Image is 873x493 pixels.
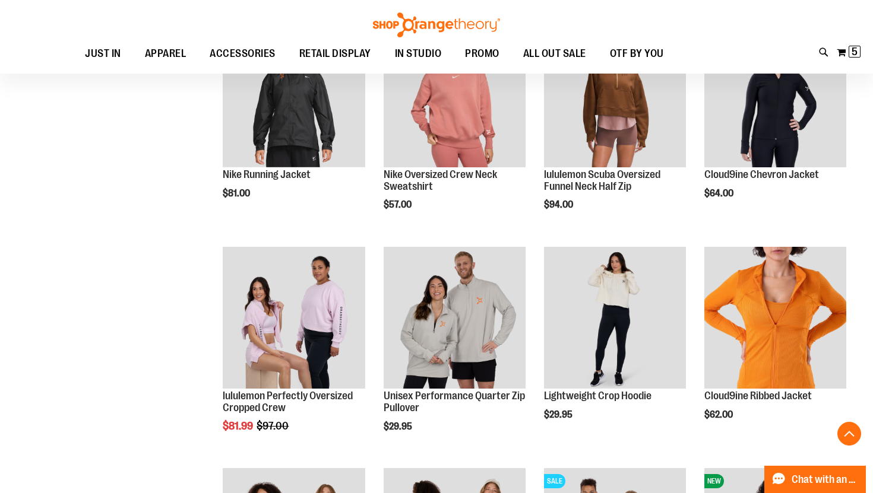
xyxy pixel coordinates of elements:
a: Lightweight Crop Hoodie [544,247,686,390]
span: $81.99 [223,420,255,432]
img: Shop Orangetheory [371,12,502,37]
a: Cloud9ine Chevron Jacket [704,25,846,168]
a: Nike Running Jacket [223,168,311,180]
span: IN STUDIO [395,40,442,67]
a: Unisex Performance Quarter Zip Pullover [384,390,525,414]
span: $94.00 [544,199,575,210]
span: $29.95 [384,421,414,432]
div: product [538,241,692,450]
div: product [378,241,532,462]
span: OTF BY YOU [610,40,664,67]
a: Lightweight Crop Hoodie [544,390,651,402]
span: PROMO [465,40,499,67]
div: product [698,241,852,450]
button: Back To Top [837,422,861,446]
div: product [217,241,371,462]
span: Chat with an Expert [792,474,859,485]
span: RETAIL DISPLAY [299,40,371,67]
img: lululemon Scuba Oversized Funnel Neck Half Zip [544,25,686,167]
span: $64.00 [704,188,735,199]
a: Nike Running Jacket [223,25,365,168]
span: SALE [544,474,565,488]
a: Nike Oversized Crew Neck Sweatshirt [384,168,497,192]
a: Cloud9ine Chevron Jacket [704,168,819,180]
img: lululemon Perfectly Oversized Cropped Crew [223,247,365,389]
span: JUST IN [85,40,121,67]
img: Unisex Performance Quarter Zip Pullover [384,247,526,389]
span: APPAREL [145,40,186,67]
a: Cloud9ine Ribbed Jacket [704,390,812,402]
div: product [698,19,852,228]
img: Nike Running Jacket [223,25,365,167]
div: product [378,19,532,240]
img: Cloud9ine Chevron Jacket [704,25,846,167]
span: $62.00 [704,409,735,420]
span: $29.95 [544,409,574,420]
a: lululemon Scuba Oversized Funnel Neck Half Zip [544,25,686,168]
a: lululemon Perfectly Oversized Cropped Crew [223,390,353,414]
span: 5 [852,46,858,58]
span: ACCESSORIES [210,40,276,67]
span: $97.00 [257,420,290,432]
a: Cloud9ine Ribbed Jacket [704,247,846,390]
div: product [217,19,371,228]
span: $57.00 [384,199,413,210]
a: lululemon Scuba Oversized Funnel Neck Half Zip [544,168,660,192]
span: ALL OUT SALE [523,40,586,67]
img: Lightweight Crop Hoodie [544,247,686,389]
button: Chat with an Expert [764,466,866,493]
img: Nike Oversized Crew Neck Sweatshirt [384,25,526,167]
span: NEW [704,474,724,488]
img: Cloud9ine Ribbed Jacket [704,247,846,389]
div: product [538,19,692,240]
a: Nike Oversized Crew Neck Sweatshirt [384,25,526,168]
a: lululemon Perfectly Oversized Cropped Crew [223,247,365,390]
span: $81.00 [223,188,252,199]
a: Unisex Performance Quarter Zip Pullover [384,247,526,390]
